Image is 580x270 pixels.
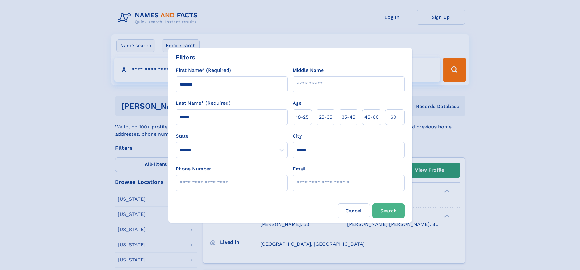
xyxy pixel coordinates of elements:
[390,114,399,121] span: 60+
[176,100,230,107] label: Last Name* (Required)
[296,114,308,121] span: 18‑25
[176,53,195,62] div: Filters
[342,114,355,121] span: 35‑45
[293,100,301,107] label: Age
[293,67,324,74] label: Middle Name
[293,132,302,140] label: City
[176,165,211,173] label: Phone Number
[338,203,370,218] label: Cancel
[364,114,379,121] span: 45‑60
[176,132,288,140] label: State
[319,114,332,121] span: 25‑35
[293,165,306,173] label: Email
[372,203,405,218] button: Search
[176,67,231,74] label: First Name* (Required)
